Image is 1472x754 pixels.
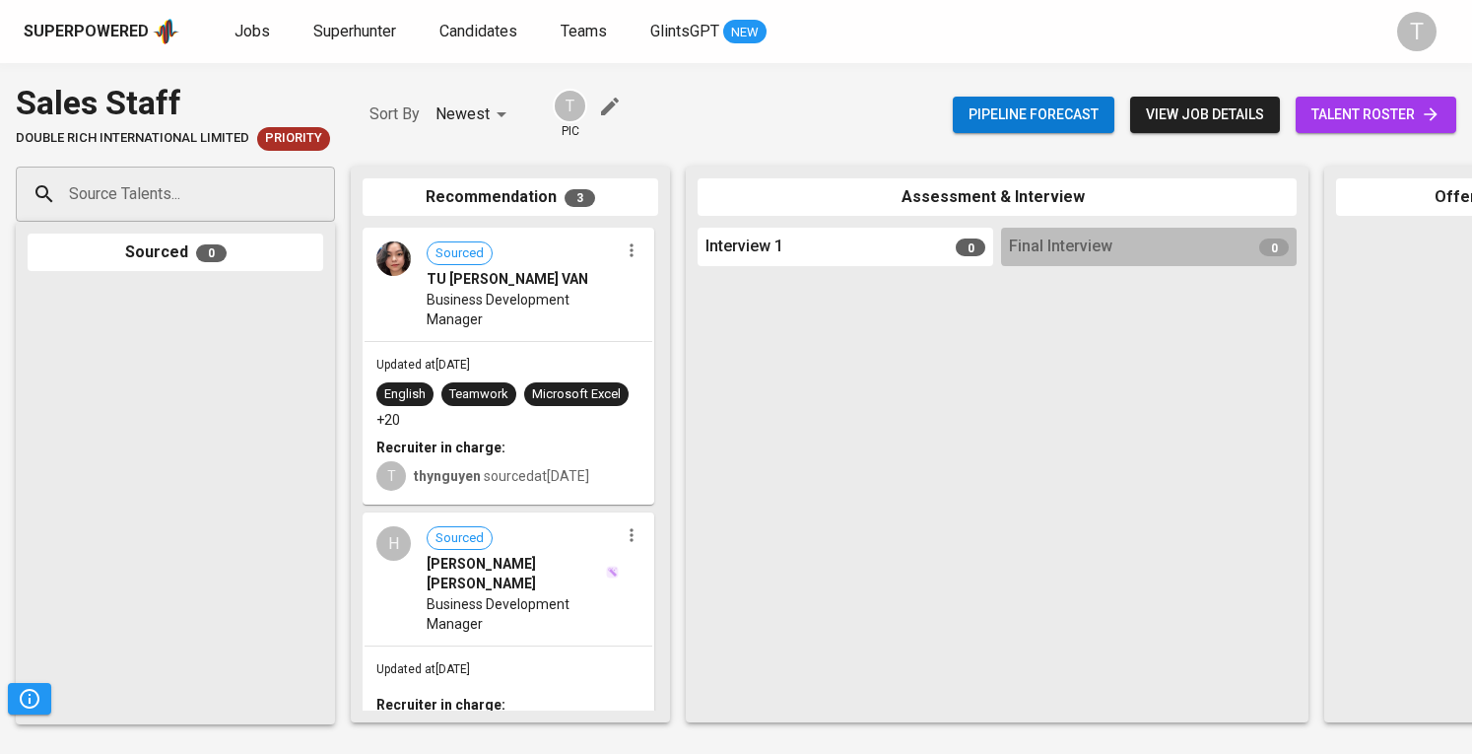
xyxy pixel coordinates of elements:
b: Recruiter in charge: [376,697,505,713]
span: Sourced [428,244,492,263]
span: 0 [196,244,227,262]
div: T [1397,12,1437,51]
a: Jobs [234,20,274,44]
span: Superhunter [313,22,396,40]
img: magic_wand.svg [606,566,619,579]
span: Interview 1 [705,236,783,258]
div: T [376,461,406,491]
div: English [384,385,426,404]
span: TU [PERSON_NAME] VAN [427,269,588,289]
span: Teams [561,22,607,40]
span: Jobs [234,22,270,40]
button: Open [324,192,328,196]
span: GlintsGPT [650,22,719,40]
b: Recruiter in charge: [376,440,505,455]
a: GlintsGPT NEW [650,20,767,44]
p: Newest [435,103,490,126]
div: Microsoft Excel [532,385,621,404]
p: +20 [376,410,400,430]
a: Superpoweredapp logo [24,17,179,46]
span: NEW [723,23,767,42]
span: Candidates [439,22,517,40]
div: Sales Staff [16,79,330,127]
a: Superhunter [313,20,400,44]
span: sourced at [DATE] [414,468,589,484]
span: Pipeline forecast [969,103,1099,127]
div: Newest [435,97,513,133]
div: Assessment & Interview [698,178,1297,217]
span: view job details [1146,103,1264,127]
div: pic [553,89,587,140]
span: 0 [956,239,985,256]
span: talent roster [1311,103,1440,127]
div: Superpowered [24,21,149,43]
a: Teams [561,20,611,44]
img: 51e387f7adc8b585b2b14467ac968b8d.png [376,241,411,276]
div: New Job received from Demand Team [257,127,330,151]
div: Recommendation [363,178,658,217]
button: Pipeline Triggers [8,683,51,715]
span: Business Development Manager [427,290,619,329]
span: Updated at [DATE] [376,662,470,676]
div: T [553,89,587,123]
div: Teamwork [449,385,508,404]
a: talent roster [1296,97,1456,133]
span: Double Rich International Limited [16,129,249,148]
div: SourcedTU [PERSON_NAME] VANBusiness Development ManagerUpdated at[DATE]EnglishTeamworkMicrosoft E... [363,228,654,505]
span: Sourced [428,529,492,548]
div: Sourced [28,234,323,272]
span: Priority [257,129,330,148]
img: app logo [153,17,179,46]
span: 3 [565,189,595,207]
span: [PERSON_NAME] [PERSON_NAME] [427,554,604,593]
button: Pipeline forecast [953,97,1114,133]
div: H [376,526,411,561]
b: thynguyen [414,468,481,484]
span: Business Development Manager [427,594,619,634]
a: Candidates [439,20,521,44]
button: view job details [1130,97,1280,133]
p: Sort By [369,103,420,126]
span: 0 [1259,239,1289,256]
span: Final Interview [1009,236,1112,258]
span: Updated at [DATE] [376,358,470,372]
